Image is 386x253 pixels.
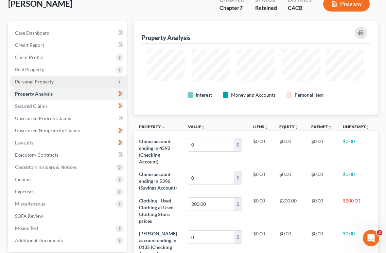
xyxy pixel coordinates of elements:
[10,124,127,137] a: Unsecured Nonpriority Claims
[337,168,375,194] td: $0.00
[139,198,174,224] span: Clothing - Used Clothing at Used Clothing Store prices
[231,92,276,98] div: Money and Accounts
[220,4,244,12] div: Chapter
[306,194,337,227] td: $0.00
[295,125,299,129] i: unfold_more
[274,135,306,168] td: $0.00
[10,88,127,100] a: Property Analysis
[15,164,77,170] span: Codebtors Insiders & Notices
[201,125,205,129] i: unfold_more
[15,66,44,72] span: Real Property
[274,168,306,194] td: $0.00
[188,198,234,211] input: 0.00
[10,149,127,161] a: Executory Contracts
[337,194,375,227] td: $200.00
[15,30,50,36] span: Case Dashboard
[306,135,337,168] td: $0.00
[10,27,127,39] a: Case Dashboard
[306,168,337,194] td: $0.00
[15,140,33,145] span: Lawsuits
[279,124,299,129] a: Equityunfold_more
[255,4,277,12] div: Retained
[188,138,234,151] input: 0.00
[15,103,48,109] span: Secured Claims
[15,128,80,133] span: Unsecured Nonpriority Claims
[15,237,63,243] span: Additional Documents
[337,135,375,168] td: $0.00
[15,176,31,182] span: Income
[139,138,171,164] span: Chime account ending in 4592 (Checking Account)
[377,230,382,235] span: 3
[363,230,379,246] iframe: Intercom live chat
[234,138,242,151] div: $
[15,225,38,231] span: Means Test
[10,100,127,112] a: Secured Claims
[10,137,127,149] a: Lawsuits
[248,194,274,227] td: $0.00
[139,171,177,191] span: Chime account ending in 5396 (Savings Account)
[188,231,234,244] input: 0.00
[343,124,370,129] a: Unexemptunfold_more
[15,201,45,207] span: Miscellaneous
[188,171,234,184] input: 0.00
[196,92,212,98] div: Interest
[234,171,242,184] div: $
[15,42,44,48] span: Credit Report
[142,34,191,42] div: Property Analysis
[295,92,324,98] div: Personal Item
[366,125,370,129] i: unfold_more
[10,210,127,222] a: SOFA Review
[328,125,332,129] i: unfold_more
[288,4,312,12] div: CACB
[253,124,268,129] a: Liensunfold_more
[264,125,268,129] i: unfold_more
[15,152,58,158] span: Executory Contracts
[234,198,242,211] div: $
[15,189,34,194] span: Expenses
[10,39,127,51] a: Credit Report
[15,115,71,121] span: Unsecured Priority Claims
[248,168,274,194] td: $0.00
[161,125,165,129] i: expand_less
[15,213,43,219] span: SOFA Review
[10,112,127,124] a: Unsecured Priority Claims
[311,124,332,129] a: Exemptunfold_more
[15,54,43,60] span: Client Profile
[188,124,205,129] a: Valueunfold_more
[139,124,165,129] a: Property expand_less
[274,194,306,227] td: $200.00
[15,91,53,97] span: Property Analysis
[234,231,242,244] div: $
[248,135,274,168] td: $0.00
[15,79,54,84] span: Personal Property
[240,4,243,11] span: 7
